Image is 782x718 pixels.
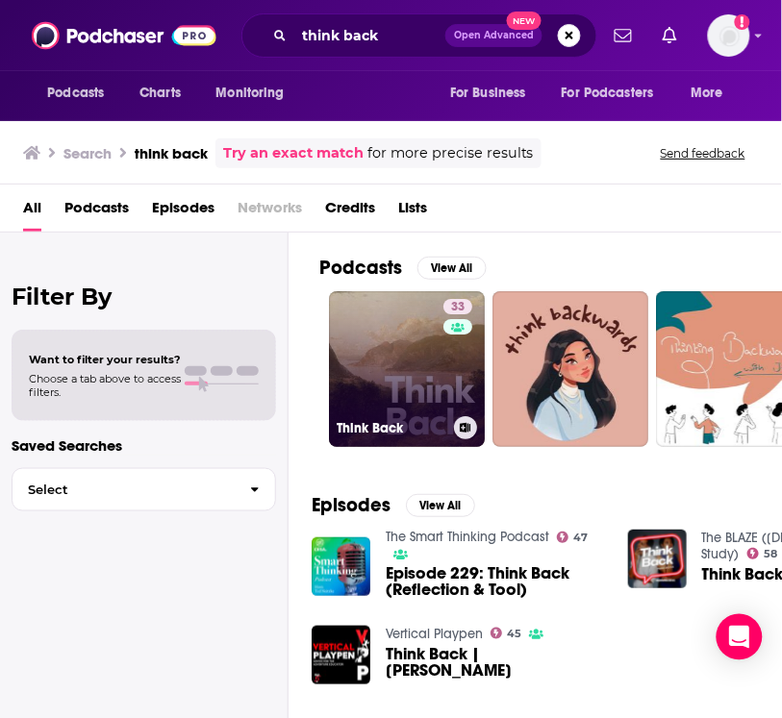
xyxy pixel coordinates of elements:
span: 45 [507,630,521,638]
img: Think Back | Jim Grout [312,626,370,684]
a: 45 [491,628,522,639]
svg: Add a profile image [735,14,750,30]
span: Monitoring [215,80,284,107]
img: Think Back [Morning Devo] [628,530,687,588]
a: 33 [443,299,472,314]
a: Episodes [152,192,214,232]
h2: Episodes [312,493,391,517]
h2: Podcasts [319,256,402,280]
span: 47 [573,533,588,542]
h3: Search [63,144,112,162]
a: 47 [557,532,589,543]
img: User Profile [708,14,750,57]
span: Networks [238,192,302,232]
button: Select [12,468,276,511]
span: for more precise results [367,142,534,164]
div: Search podcasts, credits, & more... [241,13,597,58]
span: More [692,80,724,107]
a: Charts [127,75,192,111]
h3: think back [135,144,208,162]
span: 33 [451,298,465,317]
a: Show notifications dropdown [607,19,640,52]
a: Show notifications dropdown [655,19,685,52]
a: EpisodesView All [312,493,475,517]
img: Podchaser - Follow, Share and Rate Podcasts [32,17,216,54]
span: For Business [450,80,526,107]
h3: Think Back [337,420,446,436]
div: Open Intercom Messenger [717,614,763,660]
span: New [507,12,542,30]
span: Logged in as ereardon [708,14,750,57]
a: Try an exact match [223,142,364,164]
a: 33Think Back [329,291,485,447]
span: 58 [764,550,777,558]
a: The Smart Thinking Podcast [386,529,549,545]
button: Open AdvancedNew [445,24,542,47]
button: open menu [437,75,550,111]
button: open menu [678,75,748,111]
span: Podcasts [47,80,104,107]
span: Want to filter your results? [29,353,181,366]
h2: Filter By [12,283,276,310]
button: open menu [34,75,129,111]
span: Choose a tab above to access filters. [29,372,181,399]
span: Select [13,483,235,496]
a: Episode 229: Think Back (Reflection & Tool) [386,565,605,598]
input: Search podcasts, credits, & more... [294,20,445,51]
button: View All [417,257,487,280]
a: Lists [398,192,427,232]
span: Open Advanced [454,31,534,40]
span: For Podcasters [562,80,654,107]
a: All [23,192,41,232]
a: 58 [747,548,778,559]
p: Saved Searches [12,436,276,455]
span: Think Back | [PERSON_NAME] [386,646,605,679]
a: Credits [325,192,375,232]
a: Vertical Playpen [386,626,483,642]
img: Episode 229: Think Back (Reflection & Tool) [312,537,370,596]
button: open menu [202,75,309,111]
a: Podcasts [64,192,129,232]
button: View All [406,494,475,517]
button: Send feedback [655,145,751,161]
button: open menu [549,75,682,111]
a: PodcastsView All [319,256,487,280]
span: Charts [139,80,181,107]
a: Think Back | Jim Grout [386,646,605,679]
button: Show profile menu [708,14,750,57]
